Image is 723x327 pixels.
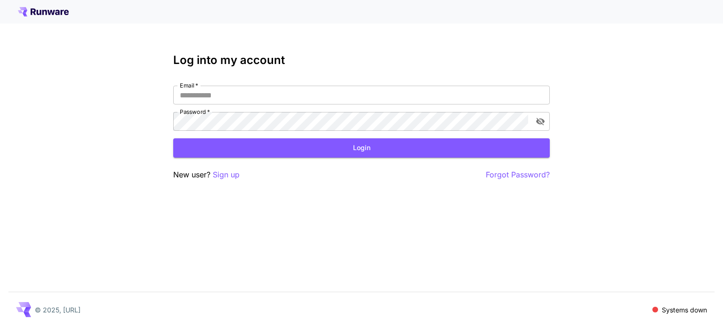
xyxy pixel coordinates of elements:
[173,169,240,181] p: New user?
[486,169,550,181] button: Forgot Password?
[180,108,210,116] label: Password
[532,113,549,130] button: toggle password visibility
[173,138,550,158] button: Login
[180,81,198,89] label: Email
[662,305,707,315] p: Systems down
[213,169,240,181] button: Sign up
[35,305,80,315] p: © 2025, [URL]
[173,54,550,67] h3: Log into my account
